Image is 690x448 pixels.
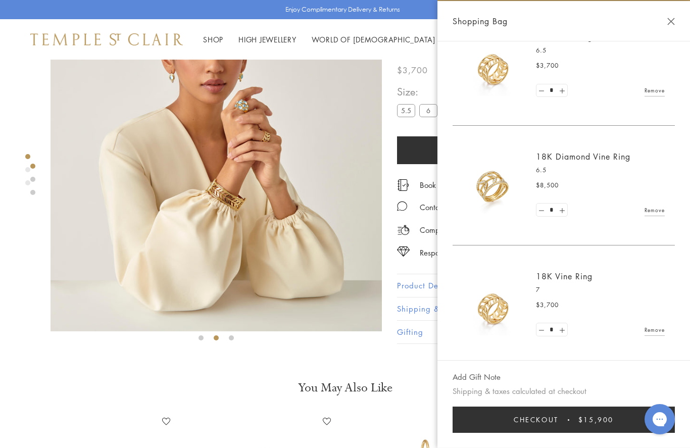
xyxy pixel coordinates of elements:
p: Enjoy Complimentary Delivery & Returns [285,5,400,15]
img: R38826-VIN6 [463,35,523,96]
img: icon_sourcing.svg [397,246,410,257]
p: Shipping & taxes calculated at checkout [453,385,675,397]
a: Set quantity to 0 [536,204,547,216]
a: Set quantity to 2 [557,204,567,216]
img: R38826-VIN6 [463,275,523,335]
button: Add to bag [397,136,625,164]
a: ShopShop [203,34,223,44]
img: Temple St. Clair [30,33,183,45]
a: 18K Diamond Vine Ring [536,151,630,162]
p: 7 [536,285,665,295]
img: icon_appointment.svg [397,179,409,191]
h3: You May Also Like [40,380,650,396]
a: Set quantity to 0 [536,84,547,97]
a: 18K Vine Ring [536,271,593,282]
img: MessageIcon-01_2.svg [397,201,407,211]
span: $8,500 [536,180,559,190]
a: High JewelleryHigh Jewellery [238,34,297,44]
p: 6.5 [536,165,665,175]
button: Product Details [397,275,660,297]
button: Add Gift Note [453,371,501,383]
label: 5.5 [397,105,415,117]
nav: Main navigation [203,33,435,46]
label: 6 [419,105,437,117]
a: Set quantity to 0 [536,323,547,336]
p: 6.5 [536,45,665,56]
a: Set quantity to 2 [557,84,567,97]
iframe: Gorgias live chat messenger [639,401,680,438]
span: Shopping Bag [453,15,508,28]
span: $15,900 [578,414,614,425]
img: icon_delivery.svg [397,224,410,236]
button: Close Shopping Bag [667,18,675,25]
a: Set quantity to 2 [557,323,567,336]
div: Contact an Ambassador [420,201,501,214]
button: Shipping & Returns [397,297,660,320]
div: Responsible Sourcing [420,246,490,259]
span: $3,700 [536,61,559,71]
a: Remove [645,324,665,335]
p: Complimentary Delivery and Returns [420,224,542,236]
span: Checkout [514,414,559,425]
button: Checkout $15,900 [453,407,675,433]
span: $3,700 [397,64,428,77]
span: $3,700 [536,300,559,310]
span: Size: [397,84,530,101]
a: Remove [645,85,665,96]
a: Remove [645,205,665,216]
button: Gifting [397,321,660,343]
a: World of [DEMOGRAPHIC_DATA]World of [DEMOGRAPHIC_DATA] [312,34,435,44]
img: 18K Diamond Vine Ring [463,155,523,216]
a: Book an Appointment [420,179,492,190]
div: Product gallery navigation [25,152,30,193]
